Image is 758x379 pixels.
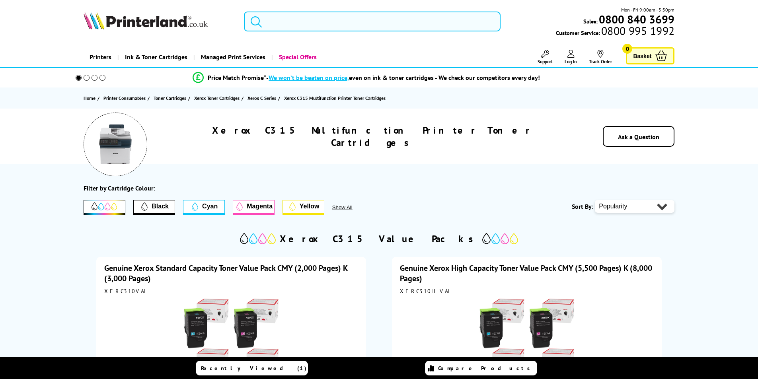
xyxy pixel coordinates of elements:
img: Printerland Logo [84,12,208,29]
a: Recently Viewed (1) [196,361,308,375]
button: Show All [332,204,374,210]
a: 0800 840 3699 [598,16,674,23]
a: Printers [84,47,117,67]
span: Basket [633,51,651,61]
a: Home [84,94,97,102]
span: We won’t be beaten on price, [269,74,349,82]
span: Ink & Toner Cartridges [125,47,187,67]
a: Xerox C Series [247,94,278,102]
b: 0800 840 3699 [599,12,674,27]
a: Log In [565,50,577,64]
span: Printer Consumables [103,94,146,102]
span: Price Match Promise* [208,74,266,82]
a: Managed Print Services [193,47,271,67]
a: Printerland Logo [84,12,234,31]
a: Support [538,50,553,64]
a: Special Offers [271,47,323,67]
a: Xerox Toner Cartridges [194,94,242,102]
a: Ink & Toner Cartridges [117,47,193,67]
span: Customer Service: [556,27,674,37]
span: Mon - Fri 9:00am - 5:30pm [621,6,674,14]
a: Genuine Xerox Standard Capacity Toner Value Pack CMY (2,000 Pages) K (3,000 Pages) [104,263,347,284]
span: Sort By: [572,202,593,210]
span: 0 [622,44,632,54]
a: Printer Consumables [103,94,148,102]
li: modal_Promise [65,71,668,85]
span: 0800 995 1992 [600,27,674,35]
a: Basket 0 [626,47,674,64]
span: Black [152,203,169,210]
a: Track Order [589,50,612,64]
a: Toner Cartridges [154,94,188,102]
div: - even on ink & toner cartridges - We check our competitors every day! [266,74,540,82]
h2: Xerox C315 Value Packs [280,233,478,245]
button: Yellow [283,200,324,215]
span: Magenta [247,203,273,210]
img: Xerox C315 Multifunction Printer Toner Cartridges [95,124,135,164]
div: XERC310VAL [104,288,358,295]
span: Cyan [202,203,218,210]
a: Ask a Question [618,133,659,141]
span: Toner Cartridges [154,94,186,102]
span: Yellow [300,203,320,210]
span: Xerox Toner Cartridges [194,94,240,102]
span: Log In [565,58,577,64]
span: Xerox C315 Multifunction Printer Toner Cartridges [284,95,386,101]
div: XERC310HVAL [400,288,654,295]
button: Filter by Black [133,200,175,215]
a: Compare Products [425,361,537,375]
div: Filter by Cartridge Colour: [84,184,155,192]
span: Sales: [583,17,598,25]
span: Recently Viewed (1) [201,365,307,372]
span: Support [538,58,553,64]
button: Magenta [233,200,275,215]
h1: Xerox C315 Multifunction Printer Toner Cartridges [171,124,573,149]
a: Genuine Xerox High Capacity Toner Value Pack CMY (5,500 Pages) K (8,000 Pages) [400,263,652,284]
span: Compare Products [438,365,534,372]
span: Xerox C Series [247,94,276,102]
button: Cyan [183,200,225,215]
